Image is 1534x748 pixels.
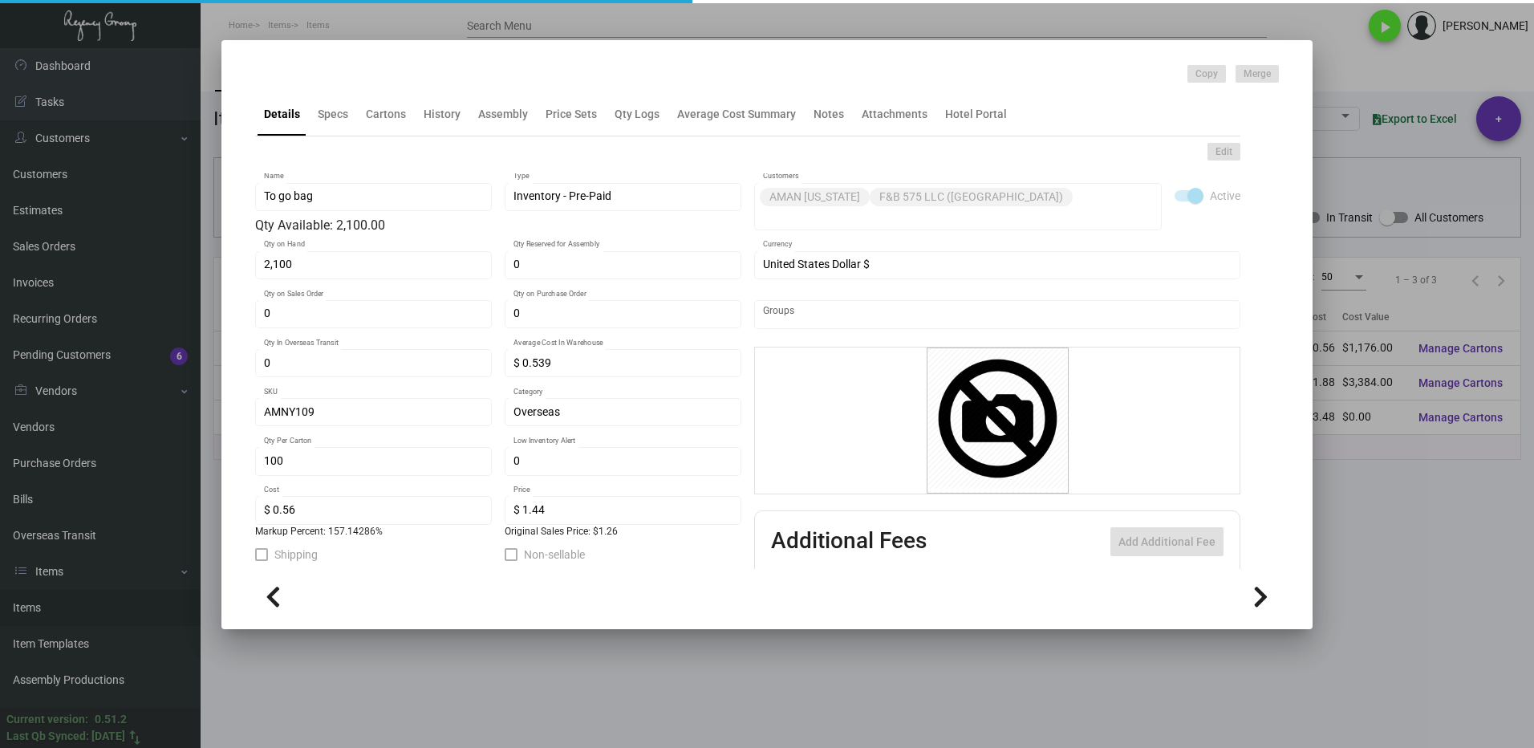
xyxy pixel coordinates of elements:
div: Assembly [478,106,528,123]
div: 0.51.2 [95,711,127,728]
div: Current version: [6,711,88,728]
input: Add new.. [763,209,1154,222]
div: Last Qb Synced: [DATE] [6,728,125,745]
div: Hotel Portal [945,106,1007,123]
span: Shipping [274,545,318,564]
mat-chip: F&B 575 LLC ([GEOGRAPHIC_DATA]) [870,188,1073,206]
input: Add new.. [763,308,1232,321]
button: Merge [1236,65,1279,83]
mat-chip: AMAN [US_STATE] [760,188,870,206]
div: History [424,106,461,123]
div: Specs [318,106,348,123]
div: Notes [814,106,844,123]
span: Copy [1195,67,1218,81]
button: Copy [1187,65,1226,83]
div: Cartons [366,106,406,123]
h2: Additional Fees [771,527,927,556]
div: Attachments [862,106,927,123]
div: Price Sets [546,106,597,123]
span: Active [1210,186,1240,205]
div: Qty Available: 2,100.00 [255,216,741,235]
button: Add Additional Fee [1110,527,1224,556]
span: Edit [1215,145,1232,159]
div: Average Cost Summary [677,106,796,123]
span: Add Additional Fee [1118,535,1215,548]
div: Details [264,106,300,123]
span: Non-sellable [524,545,585,564]
span: Merge [1244,67,1271,81]
button: Edit [1207,143,1240,161]
div: Qty Logs [615,106,659,123]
